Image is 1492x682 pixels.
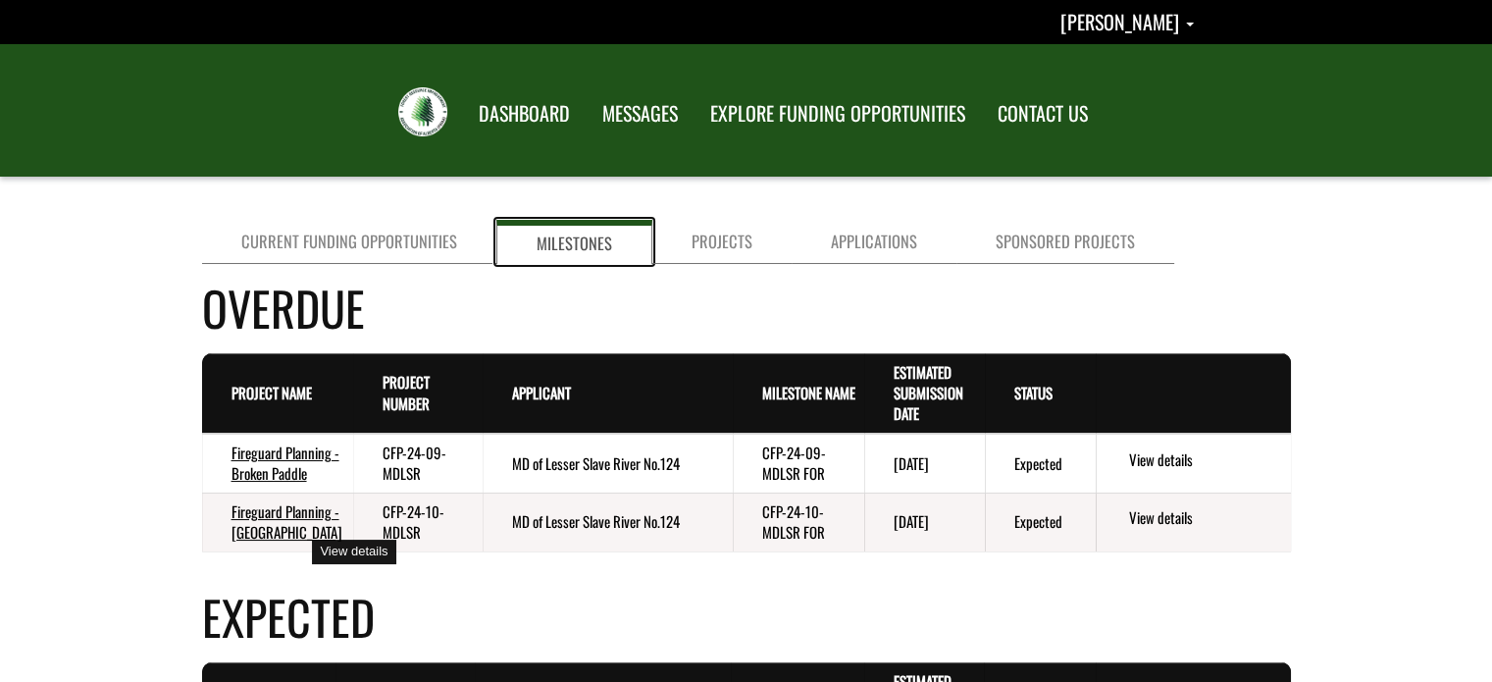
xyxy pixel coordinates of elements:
td: Expected [985,493,1097,551]
td: CFP-24-09-MDLSR FOR [733,434,865,493]
a: Applicant [512,382,571,403]
td: Expected [985,434,1097,493]
a: MESSAGES [588,89,693,138]
td: Fireguard Planning - Broken Paddle [202,434,354,493]
td: 5/31/2025 [864,493,984,551]
time: [DATE] [894,452,929,474]
a: Current Funding Opportunities [202,220,496,264]
td: CFP-24-10-MDLSR [353,493,482,551]
span: [PERSON_NAME] [1060,7,1179,36]
a: Project Number [383,371,430,413]
a: Projects [652,220,792,264]
a: Milestone Name [762,382,855,403]
th: Actions [1096,353,1290,434]
a: Estimated Submission Date [894,361,963,425]
a: Fireguard Planning - [GEOGRAPHIC_DATA] [232,500,342,543]
a: Project Name [232,382,312,403]
a: DASHBOARD [464,89,585,138]
h4: Overdue [202,273,1291,342]
a: CONTACT US [983,89,1103,138]
nav: Main Navigation [461,83,1103,138]
td: action menu [1096,434,1290,493]
td: CFP-24-10-MDLSR FOR [733,493,865,551]
a: View details [1128,449,1282,473]
a: EXPLORE FUNDING OPPORTUNITIES [695,89,980,138]
td: 5/31/2025 [864,434,984,493]
td: Fireguard Planning - Marten Beach [202,493,354,551]
td: MD of Lesser Slave River No.124 [483,434,733,493]
img: FRIAA Submissions Portal [398,87,447,136]
a: Sponsored Projects [956,220,1174,264]
a: Milestones [496,220,652,264]
td: MD of Lesser Slave River No.124 [483,493,733,551]
a: Applications [792,220,956,264]
div: View details [312,540,395,564]
h4: Expected [202,582,1291,652]
a: View details [1128,507,1282,531]
a: Fireguard Planning - Broken Paddle [232,442,339,484]
td: CFP-24-09-MDLSR [353,434,482,493]
a: Caroline Wagenaar [1060,7,1194,36]
td: action menu [1096,493,1290,551]
a: Status [1014,382,1053,403]
time: [DATE] [894,510,929,532]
